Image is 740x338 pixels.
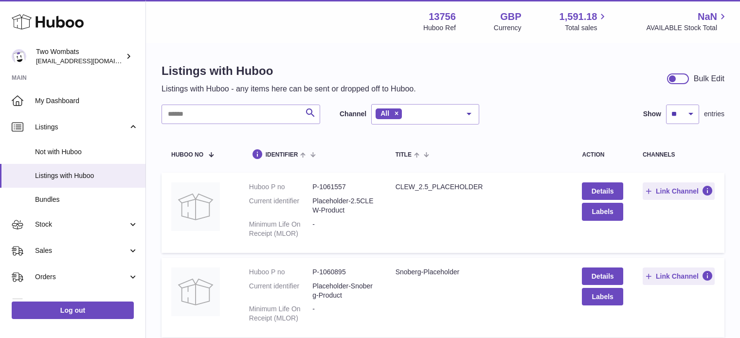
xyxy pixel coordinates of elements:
[582,203,623,220] button: Labels
[35,272,128,282] span: Orders
[565,23,608,33] span: Total sales
[162,63,416,79] h1: Listings with Huboo
[35,96,138,106] span: My Dashboard
[35,246,128,255] span: Sales
[643,152,715,158] div: channels
[656,187,699,196] span: Link Channel
[171,152,203,158] span: Huboo no
[162,84,416,94] p: Listings with Huboo - any items here can be sent or dropped off to Huboo.
[312,196,376,215] dd: Placeholder-2.5CLEW-Product
[249,267,312,277] dt: Huboo P no
[560,10,597,23] span: 1,591.18
[249,220,312,238] dt: Minimum Life On Receipt (MLOR)
[396,182,563,192] div: CLEW_2.5_PLACEHOLDER
[698,10,717,23] span: NaN
[249,196,312,215] dt: Current identifier
[500,10,521,23] strong: GBP
[312,182,376,192] dd: P-1061557
[312,304,376,323] dd: -
[582,182,623,200] a: Details
[12,49,26,64] img: internalAdmin-13756@internal.huboo.com
[171,267,220,316] img: Snoberg-Placeholder
[249,182,312,192] dt: Huboo P no
[35,171,138,180] span: Listings with Huboo
[643,182,715,200] button: Link Channel
[35,299,138,308] span: Usage
[266,152,298,158] span: identifier
[36,47,124,66] div: Two Wombats
[12,302,134,319] a: Log out
[171,182,220,231] img: CLEW_2.5_PLACEHOLDER
[429,10,456,23] strong: 13756
[646,10,728,33] a: NaN AVAILABLE Stock Total
[36,57,143,65] span: [EMAIL_ADDRESS][DOMAIN_NAME]
[643,267,715,285] button: Link Channel
[380,109,389,117] span: All
[35,220,128,229] span: Stock
[35,123,128,132] span: Listings
[249,282,312,300] dt: Current identifier
[582,152,623,158] div: action
[646,23,728,33] span: AVAILABLE Stock Total
[704,109,724,119] span: entries
[494,23,522,33] div: Currency
[35,195,138,204] span: Bundles
[694,73,724,84] div: Bulk Edit
[340,109,366,119] label: Channel
[643,109,661,119] label: Show
[312,267,376,277] dd: P-1060895
[396,152,412,158] span: title
[312,220,376,238] dd: -
[560,10,609,33] a: 1,591.18 Total sales
[423,23,456,33] div: Huboo Ref
[35,147,138,157] span: Not with Huboo
[656,272,699,281] span: Link Channel
[249,304,312,323] dt: Minimum Life On Receipt (MLOR)
[312,282,376,300] dd: Placeholder-Snoberg-Product
[396,267,563,277] div: Snoberg-Placeholder
[582,288,623,305] button: Labels
[582,267,623,285] a: Details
